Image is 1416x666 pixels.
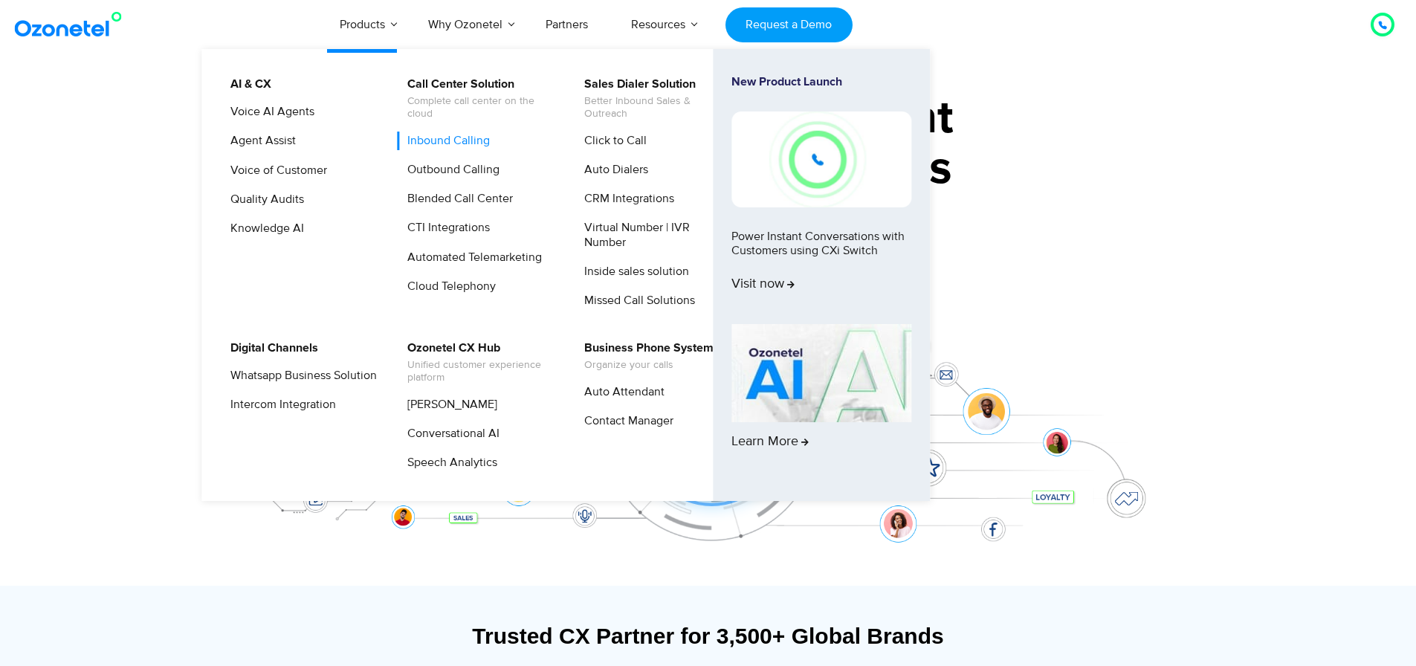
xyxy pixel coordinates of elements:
a: Missed Call Solutions [575,291,697,310]
a: Auto Attendant [575,383,667,401]
img: AI [731,324,911,422]
a: Blended Call Center [398,190,515,208]
span: Visit now [731,277,795,293]
a: [PERSON_NAME] [398,395,500,414]
a: Click to Call [575,132,649,150]
a: Call Center SolutionComplete call center on the cloud [398,75,556,123]
a: Automated Telemarketing [398,248,544,267]
span: Organize your calls [584,359,714,372]
img: New-Project-17.png [731,111,911,207]
a: Voice of Customer [221,161,329,180]
div: Trusted CX Partner for 3,500+ Global Brands [251,623,1166,649]
a: Agent Assist [221,132,298,150]
a: Speech Analytics [398,453,500,472]
a: Cloud Telephony [398,277,498,296]
a: Virtual Number | IVR Number [575,219,733,251]
a: Inside sales solution [575,262,691,281]
a: Knowledge AI [221,219,306,238]
a: Contact Manager [575,412,676,430]
a: CRM Integrations [575,190,676,208]
a: Sales Dialer SolutionBetter Inbound Sales & Outreach [575,75,733,123]
a: CTI Integrations [398,219,492,237]
a: Conversational AI [398,424,502,443]
a: Ozonetel CX HubUnified customer experience platform [398,339,556,387]
a: Business Phone SystemOrganize your calls [575,339,716,374]
a: Inbound Calling [398,132,492,150]
a: Learn More [731,324,911,476]
span: Better Inbound Sales & Outreach [584,95,731,120]
a: Outbound Calling [398,161,502,179]
a: Digital Channels [221,339,320,358]
a: Intercom Integration [221,395,338,414]
span: Complete call center on the cloud [407,95,554,120]
a: Voice AI Agents [221,103,317,121]
a: New Product LaunchPower Instant Conversations with Customers using CXi SwitchVisit now [731,75,911,318]
a: Auto Dialers [575,161,650,179]
a: AI & CX [221,75,274,94]
a: Request a Demo [725,7,853,42]
a: Whatsapp Business Solution [221,366,379,385]
span: Learn More [731,434,809,450]
span: Unified customer experience platform [407,359,554,384]
a: Quality Audits [221,190,306,209]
